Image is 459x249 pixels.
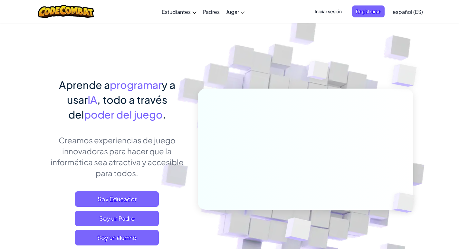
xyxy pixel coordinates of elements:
span: Estudiantes [162,8,191,15]
img: Overlap cubes [379,48,435,103]
span: Jugar [226,8,239,15]
span: Aprende a [59,78,110,91]
span: programar [110,78,162,91]
a: Soy un Padre [75,211,159,226]
button: Iniciar sesión [311,5,346,17]
a: Soy Educador [75,191,159,207]
span: , todo a través del [68,93,167,121]
span: poder del juego [84,108,163,121]
span: IA [88,93,97,106]
span: español (ES) [393,8,423,15]
span: . [163,108,166,121]
img: Overlap cubes [295,48,341,96]
a: Padres [200,3,223,20]
button: Soy un alumno [75,230,159,245]
a: español (ES) [389,3,426,20]
p: Creamos experiencias de juego innovadoras para hacer que la informática sea atractiva y accesible... [46,135,188,178]
img: Overlap cubes [381,179,430,226]
a: Jugar [223,3,248,20]
button: Registrarse [352,5,385,17]
img: CodeCombat logo [38,5,94,18]
a: Estudiantes [158,3,200,20]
